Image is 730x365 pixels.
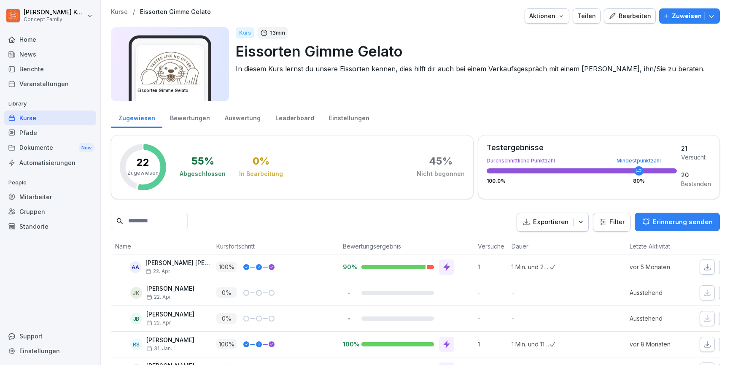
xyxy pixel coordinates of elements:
p: 22 [137,157,149,168]
a: News [4,47,96,62]
div: Mindestpunktzahl [617,158,661,163]
p: - [512,314,550,323]
h3: Eissorten Gimme Gelato [137,87,202,94]
a: Pfade [4,125,96,140]
div: AA [129,261,141,273]
p: Bewertungsergebnis [343,242,469,251]
p: - [343,289,355,297]
div: Filter [598,218,625,226]
a: Gruppen [4,204,96,219]
p: 100 % [216,262,237,272]
button: Teilen [573,8,601,24]
p: 0 % [216,313,237,324]
div: Einstellungen [321,106,377,128]
p: [PERSON_NAME] Komarov [24,9,85,16]
p: 100 % [216,339,237,349]
a: Leaderboard [268,106,321,128]
a: Einstellungen [4,343,96,358]
p: - [478,314,507,323]
a: Auswertung [217,106,268,128]
p: 1 [478,262,507,271]
div: 80 % [633,178,645,184]
a: Kurse [111,8,128,16]
div: Abgeschlossen [180,170,226,178]
a: Mitarbeiter [4,189,96,204]
div: 20 [681,170,711,179]
div: In Bearbeitung [239,170,283,178]
p: Versuche [478,242,503,251]
p: 90% [343,263,355,271]
div: 45 % [429,156,453,166]
div: Aktionen [529,11,565,21]
div: JK [130,287,142,299]
div: Home [4,32,96,47]
p: 13 min [270,29,285,37]
p: [PERSON_NAME] [146,337,194,344]
button: Filter [593,213,630,231]
p: - [512,288,550,297]
p: 100% [343,340,355,348]
div: Teilen [577,11,596,21]
a: Berichte [4,62,96,76]
div: Bearbeiten [609,11,651,21]
p: Eissorten Gimme Gelato [236,41,713,62]
p: vor 8 Monaten [630,340,689,349]
button: Aktionen [525,8,569,24]
a: Bewertungen [162,106,217,128]
div: JB [130,313,142,324]
button: Zuweisen [659,8,720,24]
div: 100.0 % [487,178,677,184]
span: 31. Jan. [146,346,172,351]
p: [PERSON_NAME] [PERSON_NAME] [PERSON_NAME] [145,260,212,267]
div: 0 % [253,156,269,166]
a: Veranstaltungen [4,76,96,91]
p: Erinnerung senden [653,217,713,227]
p: Zugewiesen [127,169,159,177]
div: Zugewiesen [111,106,162,128]
p: 1 [478,340,507,349]
div: Kurse [4,111,96,125]
div: Durchschnittliche Punktzahl [487,158,677,163]
button: Erinnerung senden [635,213,720,231]
a: Standorte [4,219,96,234]
div: Bestanden [681,179,711,188]
p: In diesem Kurs lernst du unsere Eissorten kennen, dies hilft dir auch bei einem Verkaufsgespräch ... [236,64,713,74]
p: 1 Min. und 11 Sek. [512,340,550,349]
div: Dokumente [4,140,96,156]
div: Support [4,329,96,343]
p: [PERSON_NAME] [146,311,194,318]
p: vor 5 Monaten [630,262,689,271]
p: Letzte Aktivität [630,242,684,251]
p: Exportieren [533,217,568,227]
div: 55 % [191,156,214,166]
img: p52xs7ylq7vmisini7vkow70.png [138,47,202,84]
a: Automatisierungen [4,155,96,170]
a: Eissorten Gimme Gelato [140,8,211,16]
p: Concept Family [24,16,85,22]
div: Nicht begonnen [417,170,465,178]
div: Kurs [236,27,254,38]
p: 1 Min. und 26 Sek. [512,262,550,271]
p: People [4,176,96,189]
p: Library [4,97,96,111]
div: Versucht [681,153,711,162]
button: Exportieren [517,213,589,232]
div: Testergebnisse [487,144,677,151]
p: Ausstehend [630,314,689,323]
p: - [343,314,355,322]
p: Kursfortschritt [216,242,334,251]
span: 22. Apr. [146,294,172,300]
